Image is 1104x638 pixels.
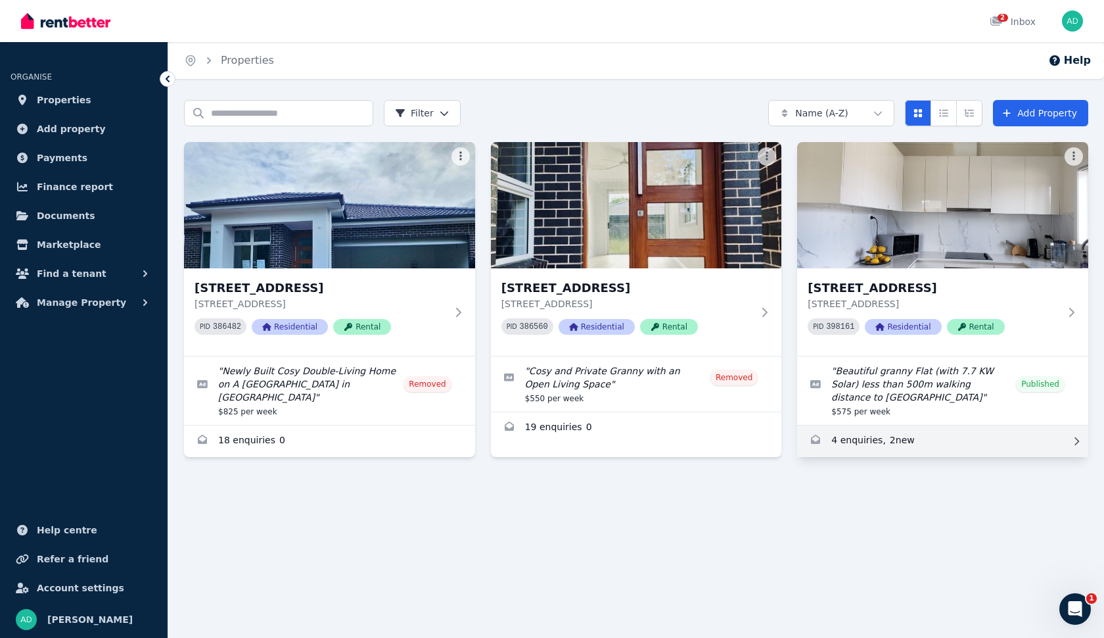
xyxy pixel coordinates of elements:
button: Filter [384,100,461,126]
h3: [STREET_ADDRESS] [808,279,1059,297]
p: [STREET_ADDRESS] [195,297,446,310]
button: Help [1048,53,1091,68]
span: Residential [865,319,941,335]
a: Add property [11,116,157,142]
span: Marketplace [37,237,101,253]
a: Account settings [11,575,157,601]
a: Enquiries for 87a Lovegrove Dr, Quakers Hill [797,426,1088,457]
img: Ajit DANGAL [1062,11,1083,32]
div: View options [905,100,982,126]
a: Documents [11,203,157,229]
button: More options [758,147,776,166]
a: Properties [221,54,274,66]
span: Properties [37,92,91,108]
a: 15 Integrity St, Cameron Park[STREET_ADDRESS][STREET_ADDRESS]PID 386482ResidentialRental [184,142,475,356]
a: Refer a friend [11,546,157,572]
button: Card view [905,100,931,126]
a: Enquiries for 15A Integrity St, Cameron Park [491,412,782,444]
a: Finance report [11,174,157,200]
span: Payments [37,150,87,166]
span: Find a tenant [37,266,106,282]
span: Documents [37,208,95,224]
button: Manage Property [11,289,157,316]
span: Filter [395,107,434,120]
h3: [STREET_ADDRESS] [195,279,446,297]
span: Rental [947,319,1005,335]
small: PID [200,323,210,330]
button: Compact list view [931,100,957,126]
a: Help centre [11,517,157,543]
a: Marketplace [11,232,157,258]
a: Properties [11,87,157,113]
span: Residential [252,319,328,335]
span: Help centre [37,522,97,538]
img: RentBetter [21,11,110,31]
span: Finance report [37,179,113,195]
a: Edit listing: Newly Built Cosy Double-Living Home on A Quite Street in Cameroon Park [184,356,475,425]
button: More options [1065,147,1083,166]
code: 386560 [520,322,548,331]
a: 87a Lovegrove Dr, Quakers Hill[STREET_ADDRESS][STREET_ADDRESS]PID 398161ResidentialRental [797,142,1088,356]
span: Refer a friend [37,551,108,567]
a: Add Property [993,100,1088,126]
img: 15A Integrity St, Cameron Park [491,142,782,268]
span: Residential [559,319,635,335]
span: Rental [333,319,391,335]
img: Ajit DANGAL [16,609,37,630]
code: 398161 [826,322,854,331]
span: Name (A-Z) [795,107,848,120]
button: Name (A-Z) [768,100,894,126]
span: ORGANISE [11,72,52,82]
small: PID [507,323,517,330]
button: Expanded list view [956,100,982,126]
p: [STREET_ADDRESS] [808,297,1059,310]
span: Add property [37,121,106,137]
img: 87a Lovegrove Dr, Quakers Hill [797,142,1088,268]
span: [PERSON_NAME] [47,612,133,627]
span: 2 [998,14,1008,22]
iframe: Intercom live chat [1059,593,1091,625]
span: Manage Property [37,295,126,310]
button: Find a tenant [11,260,157,287]
a: Edit listing: Cosy and Private Granny with an Open Living Space [491,356,782,412]
img: 15 Integrity St, Cameron Park [184,142,475,268]
a: Enquiries for 15 Integrity St, Cameron Park [184,426,475,457]
h3: [STREET_ADDRESS] [501,279,753,297]
span: Rental [640,319,698,335]
span: 1 [1086,593,1097,604]
a: Edit listing: Beautiful granny Flat (with 7.7 KW Solar) less than 500m walking distance to Quaker... [797,356,1088,425]
small: PID [813,323,823,330]
nav: Breadcrumb [168,42,290,79]
code: 386482 [213,322,241,331]
div: Inbox [990,15,1036,28]
span: Account settings [37,580,124,596]
button: More options [451,147,470,166]
a: 15A Integrity St, Cameron Park[STREET_ADDRESS][STREET_ADDRESS]PID 386560ResidentialRental [491,142,782,356]
a: Payments [11,145,157,171]
p: [STREET_ADDRESS] [501,297,753,310]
